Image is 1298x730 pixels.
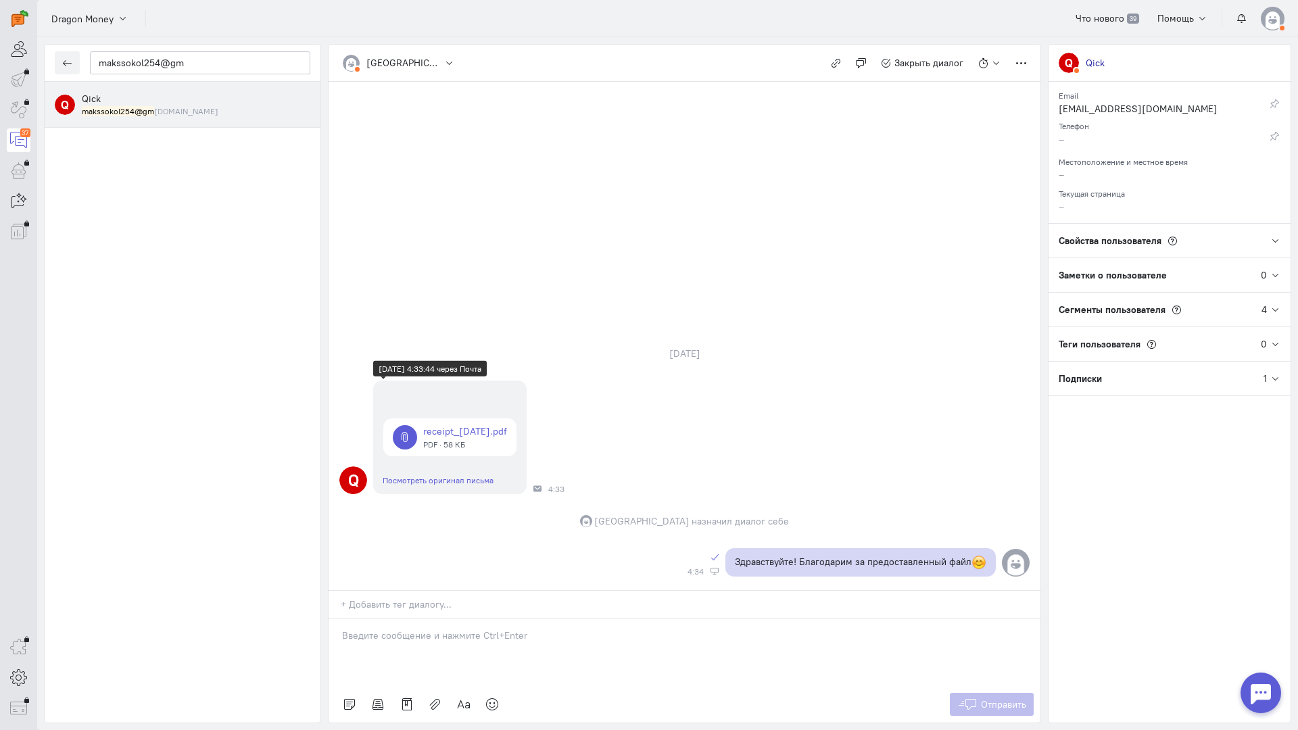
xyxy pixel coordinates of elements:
[735,555,986,570] p: Здравствуйте! Благодарим за предоставленный файл
[711,567,719,575] div: Веб-панель
[533,485,542,493] div: Почта
[1059,185,1280,199] div: Текущая страница
[1059,168,1064,180] span: –
[1059,153,1280,168] div: Местоположение и местное время
[654,344,715,363] div: [DATE]
[1049,362,1264,395] div: Подписки
[379,362,481,374] div: [DATE] 4:33:44 через Почта
[1150,7,1216,30] button: Помощь
[335,51,462,74] button: [GEOGRAPHIC_DATA]
[950,693,1034,716] button: Отправить
[44,6,135,30] button: Dragon Money
[1261,268,1267,282] div: 0
[82,106,154,116] mark: makssokol254@gm
[82,93,101,105] span: Qick
[1059,87,1078,101] small: Email
[1059,235,1161,247] span: Свойства пользователя
[343,55,360,72] img: default-v4.png
[981,698,1026,710] span: Отправить
[894,57,963,69] span: Закрыть диалог
[1086,56,1105,70] div: Qick
[20,128,30,137] div: 37
[1049,258,1261,292] div: Заметки о пользователе
[1059,102,1248,119] div: [EMAIL_ADDRESS][DOMAIN_NAME]
[1264,372,1267,385] div: 1
[366,56,441,70] div: [GEOGRAPHIC_DATA]
[61,97,69,112] text: Q
[82,105,218,117] small: makssokol254@gmail.com
[383,475,494,485] a: Посмотреть оригинал письма
[548,485,564,494] span: 4:33
[348,470,359,489] text: Q
[1059,200,1064,212] span: –
[1076,12,1124,24] span: Что нового
[1261,337,1267,351] div: 0
[594,514,690,528] span: [GEOGRAPHIC_DATA]
[692,514,789,528] span: назначил диалог себе
[1068,7,1146,30] a: Что нового 39
[1261,303,1267,316] div: 4
[11,10,28,27] img: carrot-quest.svg
[688,567,704,577] span: 4:34
[1059,132,1248,149] div: –
[971,555,986,570] span: :blush:
[7,128,30,152] a: 37
[90,51,310,74] input: Поиск по имени, почте, телефону
[873,51,971,74] button: Закрыть диалог
[1059,338,1140,350] span: Теги пользователя
[1127,14,1138,24] span: 39
[51,12,114,26] span: Dragon Money
[1059,118,1089,131] small: Телефон
[1261,7,1284,30] img: default-v4.png
[1157,12,1194,24] span: Помощь
[1059,303,1165,316] span: Сегменты пользователя
[1065,55,1073,70] text: Q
